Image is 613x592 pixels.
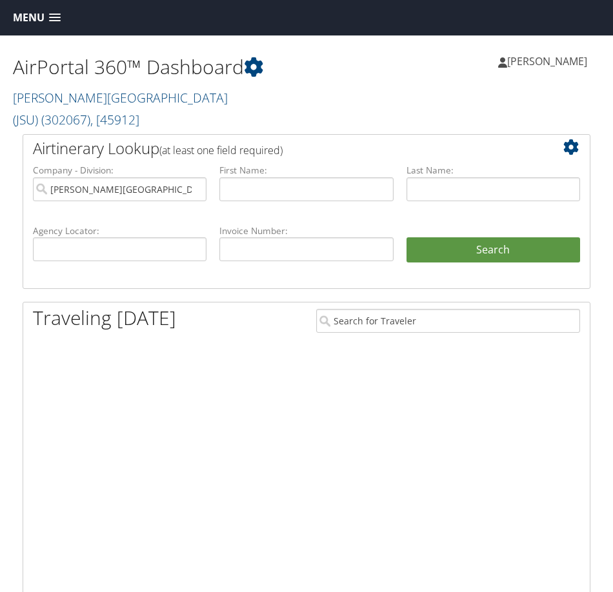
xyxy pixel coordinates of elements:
[316,309,580,333] input: Search for Traveler
[41,111,90,128] span: ( 302067 )
[498,42,600,81] a: [PERSON_NAME]
[407,237,580,263] button: Search
[90,111,139,128] span: , [ 45912 ]
[6,7,67,28] a: Menu
[219,164,393,177] label: First Name:
[219,224,393,237] label: Invoice Number:
[13,89,228,128] a: [PERSON_NAME][GEOGRAPHIC_DATA] (JSU)
[13,54,306,81] h1: AirPortal 360™ Dashboard
[507,54,587,68] span: [PERSON_NAME]
[159,143,283,157] span: (at least one field required)
[33,224,206,237] label: Agency Locator:
[407,164,580,177] label: Last Name:
[33,137,533,159] h2: Airtinerary Lookup
[33,304,176,331] h1: Traveling [DATE]
[13,12,45,24] span: Menu
[33,164,206,177] label: Company - Division:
